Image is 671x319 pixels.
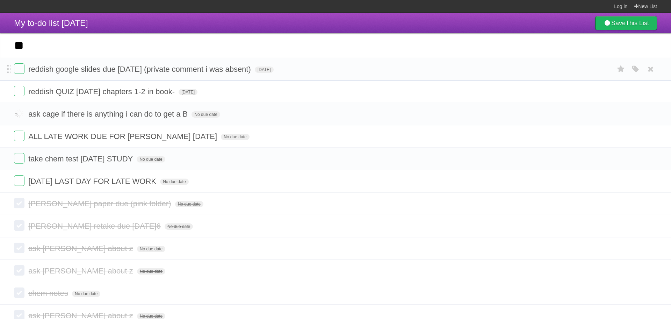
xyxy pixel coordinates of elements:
[28,289,70,298] span: chem notes
[28,65,253,74] span: reddish google slides due [DATE] (private comment i was absent)
[28,266,135,275] span: ask [PERSON_NAME] about z
[614,63,628,75] label: Star task
[14,63,24,74] label: Done
[175,201,203,207] span: No due date
[14,86,24,96] label: Done
[192,111,220,118] span: No due date
[28,222,163,230] span: [PERSON_NAME] retake due [DATE]6
[14,198,24,208] label: Done
[28,87,176,96] span: reddish QUIZ [DATE] chapters 1-2 in book-
[14,243,24,253] label: Done
[14,153,24,164] label: Done
[14,18,88,28] span: My to-do list [DATE]
[72,291,100,297] span: No due date
[14,131,24,141] label: Done
[160,179,188,185] span: No due date
[14,108,24,119] label: Done
[165,223,193,230] span: No due date
[28,110,189,118] span: ask cage if there is anything i can do to get a B
[221,134,249,140] span: No due date
[28,132,219,141] span: ALL LATE WORK DUE FOR [PERSON_NAME] [DATE]
[28,154,135,163] span: take chem test [DATE] STUDY
[137,246,165,252] span: No due date
[137,268,165,275] span: No due date
[14,175,24,186] label: Done
[14,265,24,276] label: Done
[626,20,649,27] b: This List
[595,16,657,30] a: SaveThis List
[14,220,24,231] label: Done
[28,177,158,186] span: [DATE] LAST DAY FOR LATE WORK
[255,67,274,73] span: [DATE]
[28,244,135,253] span: ask [PERSON_NAME] about z
[28,199,173,208] span: [PERSON_NAME] paper due (pink folder)
[137,156,165,162] span: No due date
[179,89,197,95] span: [DATE]
[14,287,24,298] label: Done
